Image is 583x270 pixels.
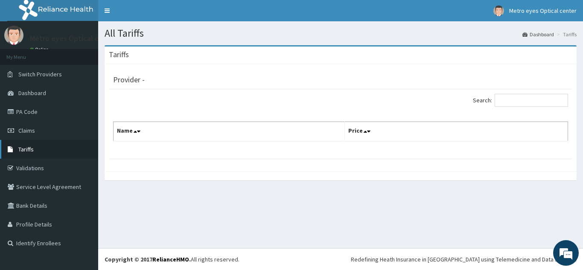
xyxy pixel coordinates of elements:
span: Dashboard [18,89,46,97]
label: Search: [473,94,568,107]
span: Tariffs [18,145,34,153]
strong: Copyright © 2017 . [105,255,191,263]
h3: Provider - [113,76,145,84]
span: Claims [18,127,35,134]
div: Redefining Heath Insurance in [GEOGRAPHIC_DATA] using Telemedicine and Data Science! [351,255,577,264]
a: RelianceHMO [152,255,189,263]
span: Metro eyes Optical center [509,7,577,15]
a: Dashboard [522,31,554,38]
th: Price [345,122,568,142]
img: User Image [493,6,504,16]
h1: All Tariffs [105,28,577,39]
p: Metro eyes Optical center [30,35,117,42]
a: Online [30,46,50,52]
th: Name [114,122,345,142]
img: User Image [4,26,23,45]
h3: Tariffs [109,51,129,58]
footer: All rights reserved. [98,248,583,270]
input: Search: [495,94,568,107]
span: Switch Providers [18,70,62,78]
li: Tariffs [555,31,577,38]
